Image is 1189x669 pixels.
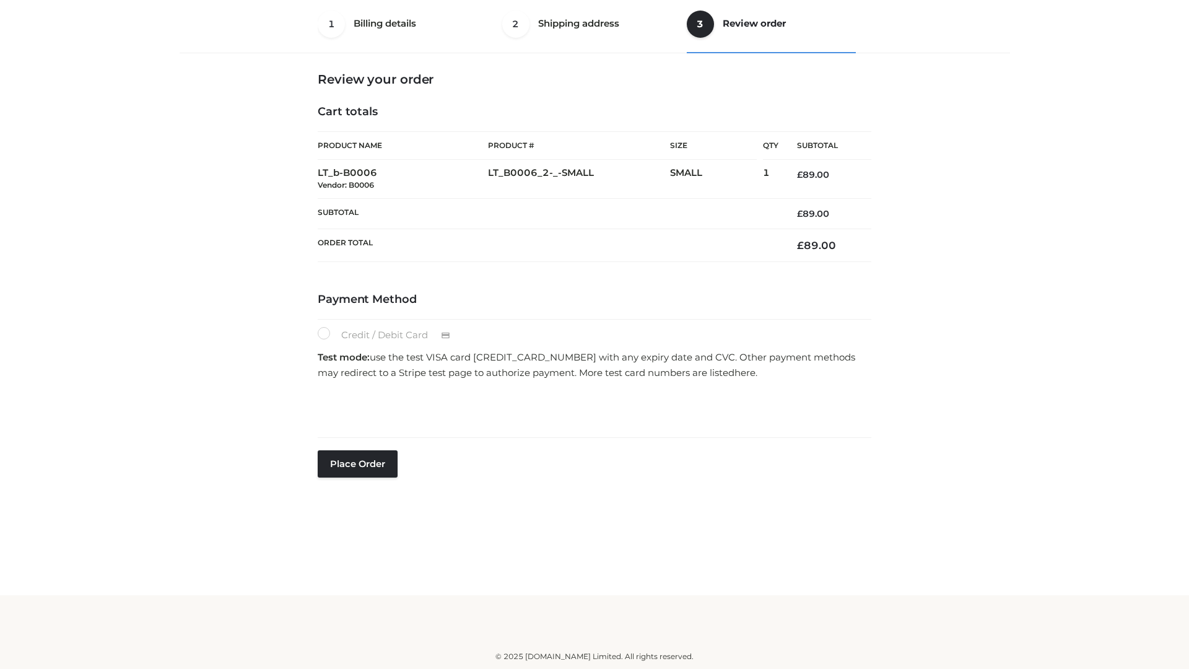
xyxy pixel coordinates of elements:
th: Subtotal [318,198,778,229]
bdi: 89.00 [797,169,829,180]
span: £ [797,208,803,219]
span: £ [797,239,804,251]
td: LT_b-B0006 [318,160,488,199]
strong: Test mode: [318,351,370,363]
div: © 2025 [DOMAIN_NAME] Limited. All rights reserved. [184,650,1005,663]
h4: Payment Method [318,293,871,307]
h4: Cart totals [318,105,871,119]
small: Vendor: B0006 [318,180,374,190]
th: Order Total [318,229,778,262]
span: £ [797,169,803,180]
bdi: 89.00 [797,239,836,251]
td: 1 [763,160,778,199]
label: Credit / Debit Card [318,327,463,343]
img: Credit / Debit Card [434,328,457,343]
td: LT_B0006_2-_-SMALL [488,160,670,199]
a: here [734,367,756,378]
th: Product # [488,131,670,160]
button: Place order [318,450,398,478]
th: Qty [763,131,778,160]
th: Size [670,132,757,160]
th: Subtotal [778,132,871,160]
h3: Review your order [318,72,871,87]
p: use the test VISA card [CREDIT_CARD_NUMBER] with any expiry date and CVC. Other payment methods m... [318,349,871,381]
bdi: 89.00 [797,208,829,219]
th: Product Name [318,131,488,160]
iframe: Secure payment input frame [315,385,869,430]
td: SMALL [670,160,763,199]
